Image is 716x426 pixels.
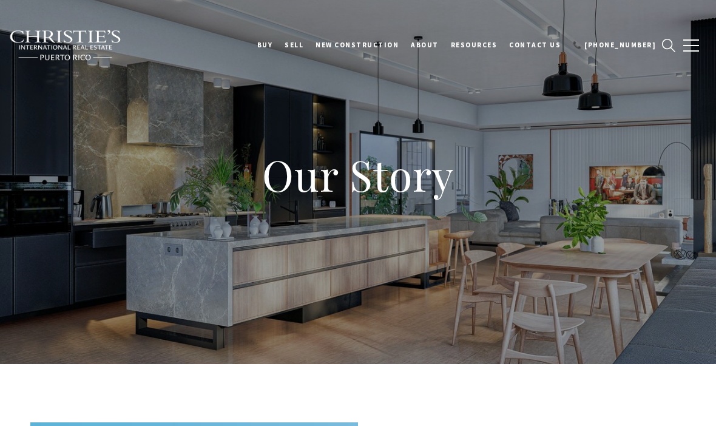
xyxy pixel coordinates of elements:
[115,148,601,201] h1: Our Story
[251,30,279,60] a: BUY
[405,30,445,60] a: About
[509,41,561,49] span: Contact Us
[309,30,405,60] a: New Construction
[567,30,662,60] a: 📞 [PHONE_NUMBER]
[573,41,656,49] span: 📞 [PHONE_NUMBER]
[279,30,309,60] a: SELL
[445,30,504,60] a: Resources
[9,30,122,61] img: Christie's International Real Estate black text logo
[316,41,399,49] span: New Construction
